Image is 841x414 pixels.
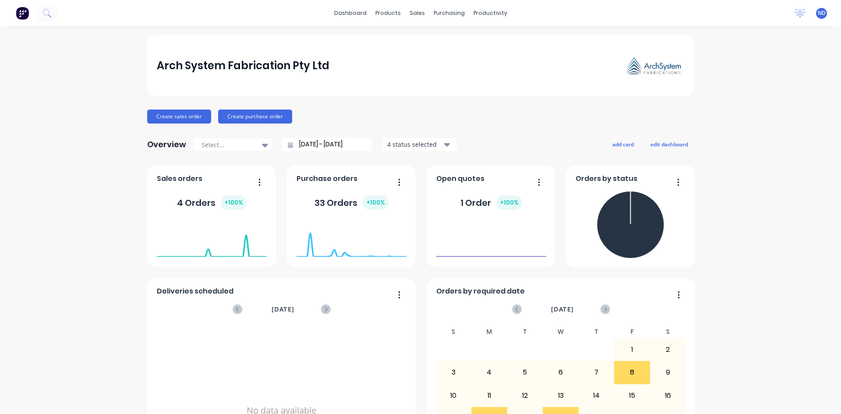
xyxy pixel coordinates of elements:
div: Arch System Fabrication Pty Ltd [157,57,329,74]
div: F [614,326,650,338]
span: ND [818,9,826,17]
div: S [436,326,472,338]
div: 9 [650,361,686,383]
div: purchasing [429,7,469,20]
div: + 100 % [496,195,522,210]
div: 8 [615,361,650,383]
div: T [507,326,543,338]
div: 16 [650,385,686,407]
span: Purchase orders [297,173,357,184]
div: 12 [508,385,543,407]
button: Create sales order [147,110,211,124]
div: 15 [615,385,650,407]
a: dashboard [330,7,371,20]
div: T [579,326,615,338]
div: sales [405,7,429,20]
span: Orders by status [576,173,637,184]
div: 4 Orders [177,195,247,210]
span: [DATE] [551,304,574,314]
span: Orders by required date [436,286,525,297]
div: 3 [436,361,471,383]
div: 14 [579,385,614,407]
div: 2 [650,339,686,361]
button: edit dashboard [645,138,694,150]
span: [DATE] [272,304,294,314]
div: 1 Order [460,195,522,210]
div: 11 [472,385,507,407]
div: W [543,326,579,338]
button: add card [607,138,640,150]
div: + 100 % [363,195,389,210]
div: productivity [469,7,512,20]
div: 4 [472,361,507,383]
img: Arch System Fabrication Pty Ltd [623,54,684,78]
div: 33 Orders [314,195,389,210]
div: 13 [543,385,578,407]
div: 6 [543,361,578,383]
span: Sales orders [157,173,202,184]
button: Create purchase order [218,110,292,124]
span: Open quotes [436,173,484,184]
img: Factory [16,7,29,20]
div: 10 [436,385,471,407]
div: Overview [147,136,186,153]
div: 4 status selected [387,140,442,149]
div: S [650,326,686,338]
div: 1 [615,339,650,361]
div: M [471,326,507,338]
button: 4 status selected [382,138,457,151]
div: 5 [508,361,543,383]
div: 7 [579,361,614,383]
div: + 100 % [221,195,247,210]
div: products [371,7,405,20]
